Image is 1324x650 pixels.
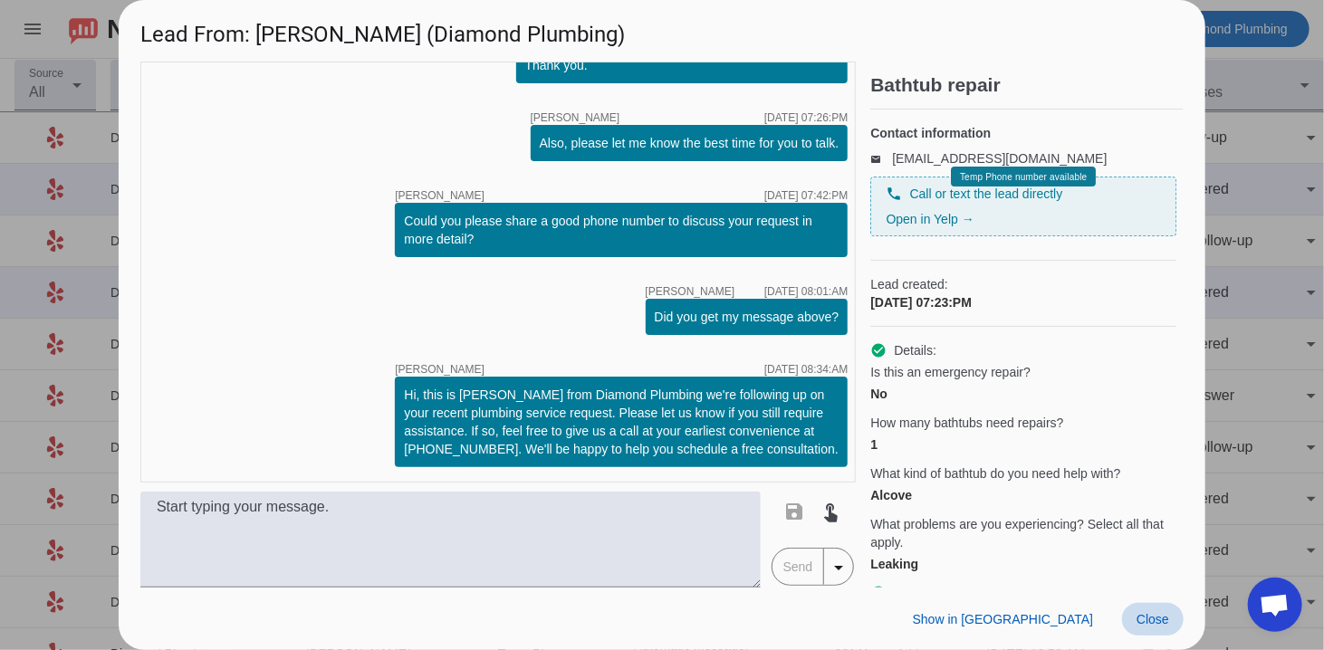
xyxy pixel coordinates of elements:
[828,557,849,578] mat-icon: arrow_drop_down
[870,585,887,601] mat-icon: check_circle
[870,414,1063,432] span: How many bathtubs need repairs?
[870,435,1176,454] div: 1
[870,486,1176,504] div: Alcove
[540,134,839,152] div: Also, please let me know the best time for you to talk.​
[870,154,892,163] mat-icon: email
[1122,603,1184,636] button: Close
[892,151,1107,166] a: [EMAIL_ADDRESS][DOMAIN_NAME]
[870,464,1120,483] span: What kind of bathtub do you need help with?
[404,212,839,248] div: Could you please share a good phone number to discuss your request in more detail?​
[909,185,1062,203] span: Call or text the lead directly
[764,112,848,123] div: [DATE] 07:26:PM
[894,584,977,602] span: Additional info:
[870,363,1031,381] span: Is this an emergency repair?
[870,342,887,358] mat-icon: check_circle
[870,385,1176,403] div: No
[820,501,842,522] mat-icon: touch_app
[646,286,735,297] span: [PERSON_NAME]
[894,341,936,359] span: Details:
[870,124,1176,142] h4: Contact information
[531,112,620,123] span: [PERSON_NAME]
[913,612,1093,626] span: Show in [GEOGRAPHIC_DATA]
[404,386,839,458] div: Hi, this is [PERSON_NAME] from Diamond Plumbing we're following up on your recent plumbing servic...
[1137,612,1169,626] span: Close
[886,212,974,226] a: Open in Yelp →
[960,172,1087,182] span: Temp Phone number available
[1248,578,1302,632] div: Open chat
[870,275,1176,293] span: Lead created:
[655,308,839,326] div: Did you get my message above?​
[870,76,1184,94] h2: Bathtub repair
[764,286,848,297] div: [DATE] 08:01:AM
[886,186,902,202] mat-icon: phone
[898,603,1108,636] button: Show in [GEOGRAPHIC_DATA]
[395,190,485,201] span: [PERSON_NAME]
[870,555,1176,573] div: Leaking
[870,515,1176,551] span: What problems are you experiencing? Select all that apply.
[764,364,848,375] div: [DATE] 08:34:AM
[395,364,485,375] span: [PERSON_NAME]
[764,190,848,201] div: [DATE] 07:42:PM
[870,293,1176,311] div: [DATE] 07:23:PM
